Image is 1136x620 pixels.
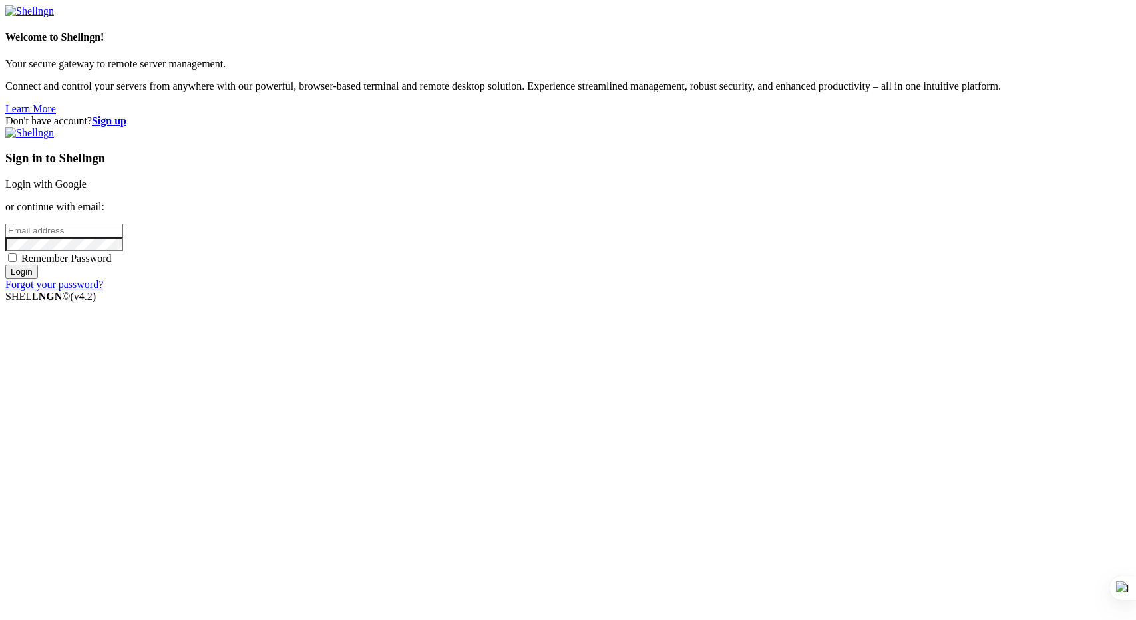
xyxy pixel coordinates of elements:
input: Login [5,265,38,279]
span: Remember Password [21,253,112,264]
p: or continue with email: [5,201,1131,213]
b: NGN [39,291,63,302]
div: Don't have account? [5,115,1131,127]
a: Login with Google [5,178,87,190]
h3: Sign in to Shellngn [5,151,1131,166]
a: Learn More [5,103,56,114]
img: Shellngn [5,127,54,139]
a: Forgot your password? [5,279,103,290]
p: Your secure gateway to remote server management. [5,58,1131,70]
a: Sign up [92,115,126,126]
p: Connect and control your servers from anywhere with our powerful, browser-based terminal and remo... [5,80,1131,92]
span: SHELL © [5,291,96,302]
input: Remember Password [8,253,17,262]
h4: Welcome to Shellngn! [5,31,1131,43]
span: 4.2.0 [71,291,96,302]
input: Email address [5,224,123,237]
img: Shellngn [5,5,54,17]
